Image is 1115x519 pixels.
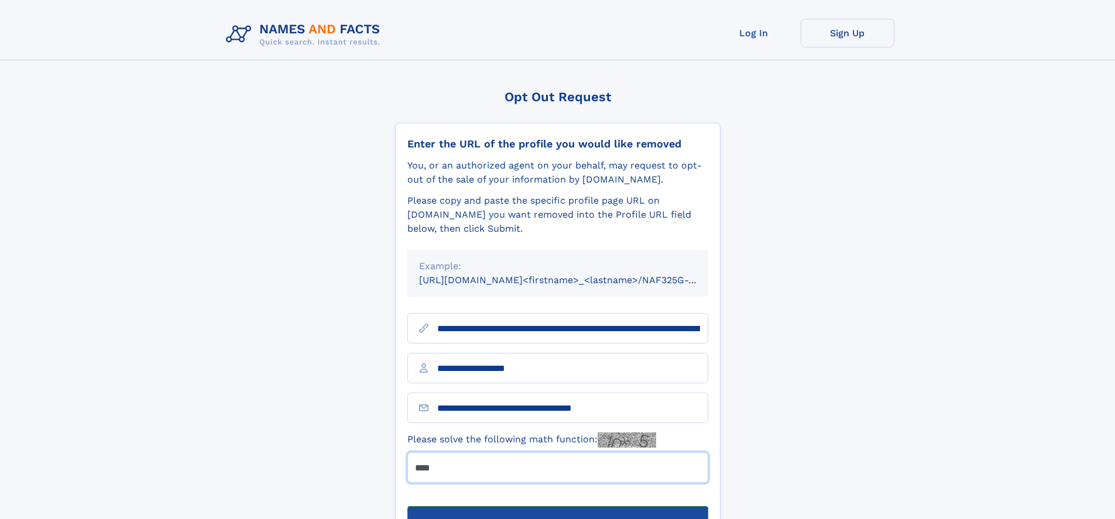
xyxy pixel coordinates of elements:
[407,159,708,187] div: You, or an authorized agent on your behalf, may request to opt-out of the sale of your informatio...
[419,274,730,286] small: [URL][DOMAIN_NAME]<firstname>_<lastname>/NAF325G-xxxxxxxx
[407,432,656,448] label: Please solve the following math function:
[407,194,708,236] div: Please copy and paste the specific profile page URL on [DOMAIN_NAME] you want removed into the Pr...
[419,259,697,273] div: Example:
[221,19,390,50] img: Logo Names and Facts
[707,19,801,47] a: Log In
[407,138,708,150] div: Enter the URL of the profile you would like removed
[801,19,894,47] a: Sign Up
[395,90,721,104] div: Opt Out Request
